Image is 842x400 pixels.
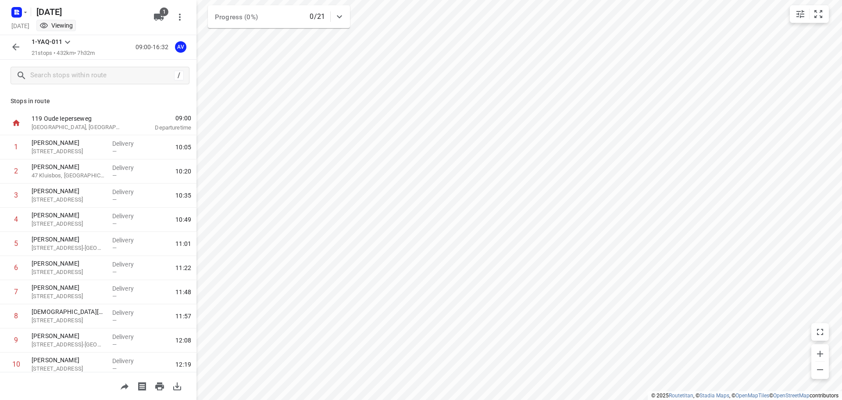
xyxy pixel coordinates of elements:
span: Download route [168,382,186,390]
p: 2 Rue Granbonpré, Ottignies-Louvain-la-Neuve [32,340,105,349]
button: Map settings [792,5,809,23]
a: OpenStreetMap [773,393,810,399]
p: 25 Rue du Ry Ternel, Braine-l'Alleud [32,195,105,204]
div: small contained button group [790,5,829,23]
div: 5 [14,239,18,248]
p: [PERSON_NAME] [32,356,105,364]
p: [PERSON_NAME] [32,259,105,268]
span: 12:08 [175,336,191,345]
span: Share route [116,382,133,390]
p: 0/21 [310,11,325,22]
p: Delivery [112,332,145,341]
div: 7 [14,288,18,296]
span: — [112,365,117,372]
p: 21 stops • 432km • 7h32m [32,49,95,58]
a: Routetitan [669,393,693,399]
p: 200 Rue d'Anogrune, Lasne [32,220,105,228]
div: 1 [14,143,18,151]
span: 09:00 [133,114,191,123]
p: 35 Rue Grand' Rue, Ottignies-Louvain-la-Neuve [32,244,105,252]
p: [PERSON_NAME] [32,283,105,292]
span: 12:19 [175,360,191,369]
p: [DEMOGRAPHIC_DATA][PERSON_NAME] [32,307,105,316]
p: 71 Rue Saint-Lambert, Walhain [32,316,105,325]
p: 1-YAQ-011 [32,37,62,47]
div: / [174,71,184,80]
p: 119 Oude Ieperseweg [32,114,123,123]
p: [GEOGRAPHIC_DATA], [GEOGRAPHIC_DATA] [32,123,123,132]
div: 8 [14,312,18,320]
span: 11:48 [175,288,191,296]
div: 10 [12,360,20,368]
span: Print shipping labels [133,382,151,390]
p: [PERSON_NAME] [32,211,105,220]
button: More [171,8,189,26]
a: Stadia Maps [699,393,729,399]
span: — [112,293,117,299]
li: © 2025 , © , © © contributors [651,393,838,399]
p: 47 Kluisbos, [GEOGRAPHIC_DATA] [32,171,105,180]
p: [PERSON_NAME] [32,187,105,195]
p: Delivery [112,187,145,196]
p: Delivery [112,139,145,148]
span: — [112,317,117,324]
div: 6 [14,263,18,272]
p: [STREET_ADDRESS] [32,147,105,156]
input: Search stops within route [30,69,174,83]
span: — [112,341,117,348]
span: — [112,269,117,275]
span: — [112,220,117,227]
span: 11:57 [175,312,191,321]
p: Delivery [112,163,145,172]
p: [PERSON_NAME] [32,235,105,244]
span: — [112,148,117,155]
span: 10:20 [175,167,191,176]
p: Departure time [133,123,191,132]
span: Progress (0%) [215,13,258,21]
span: 11:22 [175,263,191,272]
p: 63 Rue de la Chapelle, Perwez [32,292,105,301]
p: Delivery [112,308,145,317]
span: 10:05 [175,143,191,151]
span: Assigned to Axel Verzele [172,43,189,51]
span: 11:01 [175,239,191,248]
div: You are currently in view mode. To make any changes, go to edit project. [39,21,73,30]
button: 1 [150,8,168,26]
p: Delivery [112,357,145,365]
div: 4 [14,215,18,223]
div: Progress (0%)0/21 [208,5,350,28]
p: Delivery [112,284,145,293]
p: [PERSON_NAME] [32,138,105,147]
p: 6 Rue du Pisselet, Grez-Doiceau [32,364,105,373]
div: 9 [14,336,18,344]
button: Fit zoom [810,5,827,23]
span: Print route [151,382,168,390]
p: 22 Rue de la Paroche, Chastre [32,268,105,277]
p: 09:00-16:32 [136,43,172,52]
p: Stops in route [11,97,186,106]
p: [PERSON_NAME] [32,332,105,340]
p: [PERSON_NAME] [32,162,105,171]
span: — [112,172,117,179]
span: 10:49 [175,215,191,224]
p: Delivery [112,236,145,245]
p: Delivery [112,260,145,269]
span: — [112,245,117,251]
p: Delivery [112,212,145,220]
span: 1 [160,7,168,16]
div: 2 [14,167,18,175]
a: OpenMapTiles [735,393,769,399]
div: 3 [14,191,18,199]
span: — [112,196,117,203]
span: 10:35 [175,191,191,200]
